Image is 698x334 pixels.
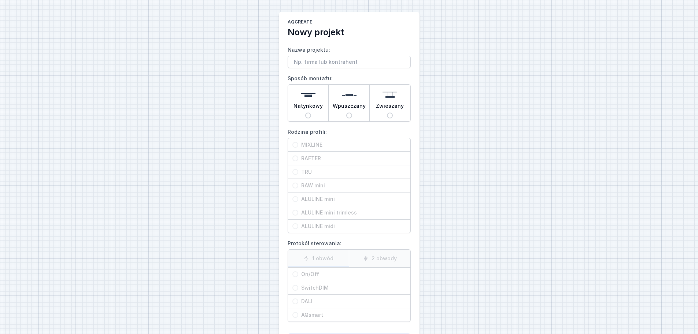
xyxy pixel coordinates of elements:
span: Natynkowy [293,102,323,113]
span: Zwieszany [376,102,404,113]
span: Wpuszczany [333,102,366,113]
img: recessed.svg [342,88,357,102]
input: Natynkowy [305,113,311,118]
h1: AQcreate [288,19,411,26]
label: Sposób montażu: [288,73,411,122]
input: Zwieszany [387,113,393,118]
img: suspended.svg [383,88,397,102]
h2: Nowy projekt [288,26,411,38]
img: surface.svg [301,88,315,102]
label: Rodzina profili: [288,126,411,233]
input: Nazwa projektu: [288,56,411,68]
label: Nazwa projektu: [288,44,411,68]
label: Protokół sterowania: [288,238,411,322]
input: Wpuszczany [346,113,352,118]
